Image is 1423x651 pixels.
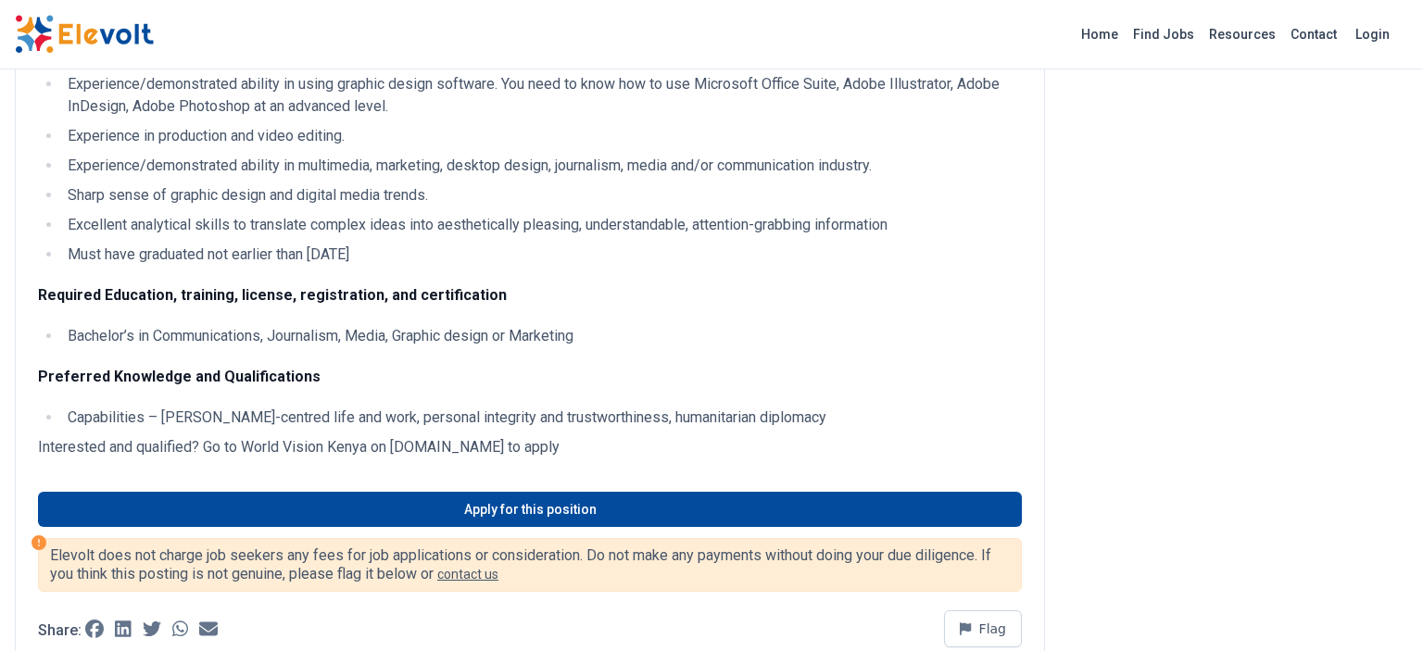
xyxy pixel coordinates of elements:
li: Experience/demonstrated ability in using graphic design software. You need to know how to use Mic... [62,73,1022,118]
a: Apply for this position [38,492,1022,527]
li: Excellent analytical skills to translate complex ideas into aesthetically pleasing, understandabl... [62,214,1022,236]
li: Capabilities – [PERSON_NAME]-centred life and work, personal integrity and trustworthiness, human... [62,407,1022,429]
strong: Required Education, training, license, registration, and certification [38,286,507,304]
li: Must have graduated not earlier than [DATE] [62,244,1022,266]
p: Interested and qualified? Go to World Vision Kenya on [DOMAIN_NAME] to apply [38,436,1022,458]
li: Experience in production and video editing. [62,125,1022,147]
img: Elevolt [15,15,154,54]
li: Sharp sense of graphic design and digital media trends. [62,184,1022,207]
a: Find Jobs [1126,19,1202,49]
a: Resources [1202,19,1283,49]
p: Share: [38,623,82,638]
p: Elevolt does not charge job seekers any fees for job applications or consideration. Do not make a... [50,546,1010,583]
a: Home [1074,19,1126,49]
button: Flag [944,610,1022,647]
iframe: Advertisement [1075,35,1408,294]
a: Login [1344,16,1401,53]
a: contact us [437,567,498,582]
iframe: Advertisement [1075,317,1408,576]
strong: Preferred Knowledge and Qualifications [38,368,321,385]
iframe: Chat Widget [1330,562,1423,651]
li: Experience/demonstrated ability in multimedia, marketing, desktop design, journalism, media and/o... [62,155,1022,177]
a: Contact [1283,19,1344,49]
li: Bachelor’s in Communications, Journalism, Media, Graphic design or Marketing [62,325,1022,347]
